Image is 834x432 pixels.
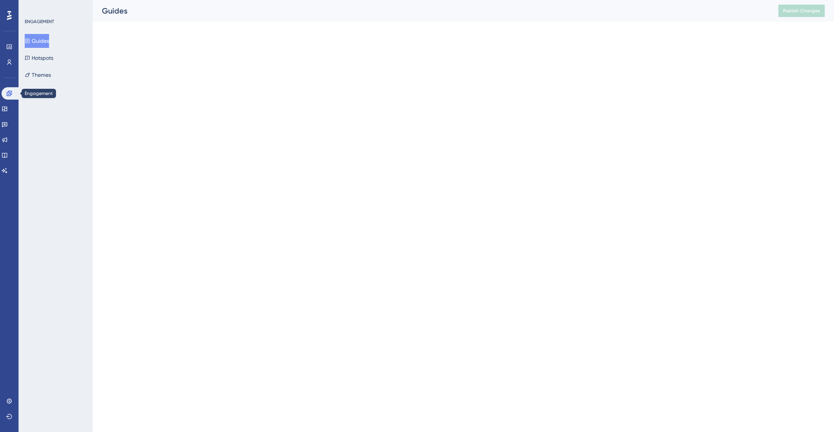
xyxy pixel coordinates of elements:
button: Themes [25,68,51,82]
button: Hotspots [25,51,53,65]
span: Publish Changes [783,8,820,14]
button: Publish Changes [778,5,825,17]
div: Guides [102,5,759,16]
div: ENGAGEMENT [25,19,54,25]
button: Guides [25,34,49,48]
